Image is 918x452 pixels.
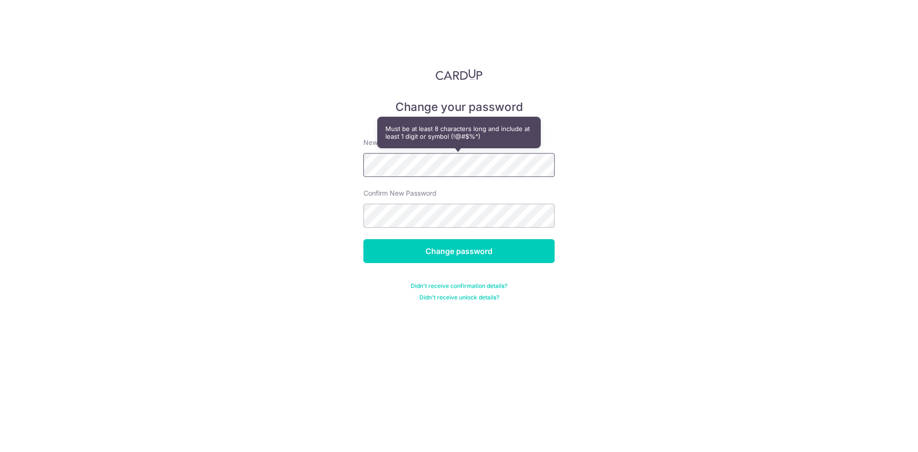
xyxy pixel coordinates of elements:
[363,239,555,263] input: Change password
[378,117,540,148] div: Must be at least 8 characters long and include at least 1 digit or symbol (!@#$%^)
[419,294,499,301] a: Didn't receive unlock details?
[436,69,482,80] img: CardUp Logo
[363,188,437,198] label: Confirm New Password
[411,282,507,290] a: Didn't receive confirmation details?
[363,99,555,115] h5: Change your password
[363,138,410,147] label: New password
